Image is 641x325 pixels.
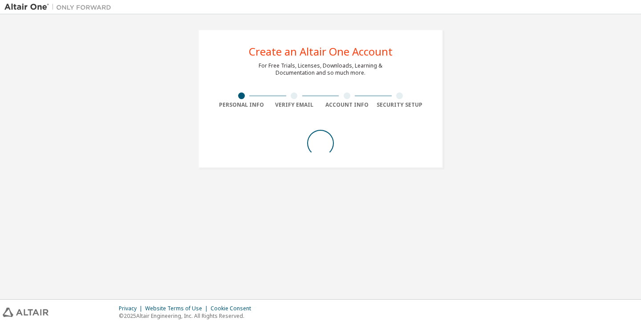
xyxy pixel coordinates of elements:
[320,101,373,108] div: Account Info
[249,46,393,57] div: Create an Altair One Account
[145,305,211,312] div: Website Terms of Use
[259,62,382,76] div: For Free Trials, Licenses, Downloads, Learning & Documentation and so much more.
[119,305,145,312] div: Privacy
[215,101,268,108] div: Personal Info
[268,101,321,108] div: Verify Email
[373,101,426,108] div: Security Setup
[211,305,256,312] div: Cookie Consent
[4,3,116,12] img: Altair One
[119,312,256,320] p: © 2025 Altair Engineering, Inc. All Rights Reserved.
[3,308,49,317] img: altair_logo.svg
